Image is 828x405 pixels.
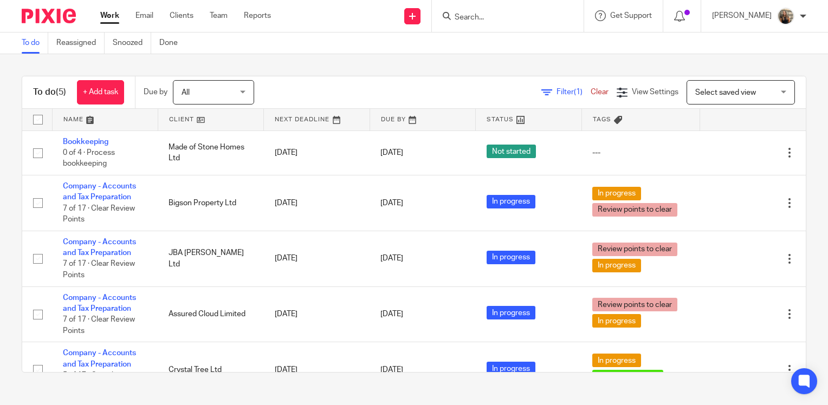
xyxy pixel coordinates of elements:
span: In progress [592,187,641,200]
div: --- [592,147,689,158]
span: In progress [592,354,641,367]
td: [DATE] [264,342,370,397]
a: Team [210,10,228,21]
span: [DATE] [380,149,403,156]
td: [DATE] [264,286,370,342]
a: Company - Accounts and Tax Preparation [63,238,136,257]
td: [DATE] [264,231,370,286]
span: [DATE] [380,255,403,263]
span: [DATE] [380,199,403,207]
td: [DATE] [264,175,370,231]
span: 5 of 17 · Complete Fieldwork [63,371,125,390]
a: Clear [591,88,609,96]
a: Company - Accounts and Tax Preparation [63,349,136,368]
a: Snoozed [113,32,151,54]
span: (1) [574,88,583,96]
span: Tags [593,116,611,122]
span: [DATE] [380,310,403,318]
td: Bigson Property Ltd [158,175,263,231]
a: Clients [170,10,193,21]
td: [DATE] [264,130,370,175]
span: Review points to clear [592,203,677,217]
span: Filter [557,88,591,96]
span: In progress [487,251,535,264]
a: Reports [244,10,271,21]
span: 7 of 17 · Clear Review Points [63,316,135,335]
span: In progress [592,259,641,272]
a: To do [22,32,48,54]
span: In progress [487,306,535,319]
img: Pixie [22,9,76,23]
a: Bookkeeping [63,138,108,146]
td: JBA [PERSON_NAME] Ltd [158,231,263,286]
span: 7 of 17 · Clear Review Points [63,260,135,279]
span: In progress [592,314,641,328]
span: Review points to clear [592,298,677,311]
h1: To do [33,87,66,98]
span: 7 of 17 · Clear Review Points [63,205,135,224]
span: In progress [487,195,535,208]
span: 0 of 4 · Process bookkeeping [63,149,115,168]
span: All [182,89,190,96]
p: Due by [144,87,167,97]
span: View Settings [632,88,678,96]
img: pic.png [777,8,794,25]
a: + Add task [77,80,124,104]
a: Company - Accounts and Tax Preparation [63,294,136,312]
a: Done [159,32,186,54]
a: Company - Accounts and Tax Preparation [63,182,136,201]
a: Reassigned [56,32,105,54]
span: Records received [592,370,663,383]
td: Made of Stone Homes Ltd [158,130,263,175]
span: Review points to clear [592,243,677,256]
span: [DATE] [380,366,403,374]
a: Email [135,10,153,21]
td: Crystal Tree Ltd [158,342,263,397]
span: In progress [487,362,535,375]
span: Select saved view [695,89,756,96]
input: Search [454,13,551,23]
span: Get Support [610,12,652,19]
p: [PERSON_NAME] [712,10,772,21]
span: Not started [487,145,536,158]
span: (5) [56,88,66,96]
td: Assured Cloud Limited [158,286,263,342]
a: Work [100,10,119,21]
